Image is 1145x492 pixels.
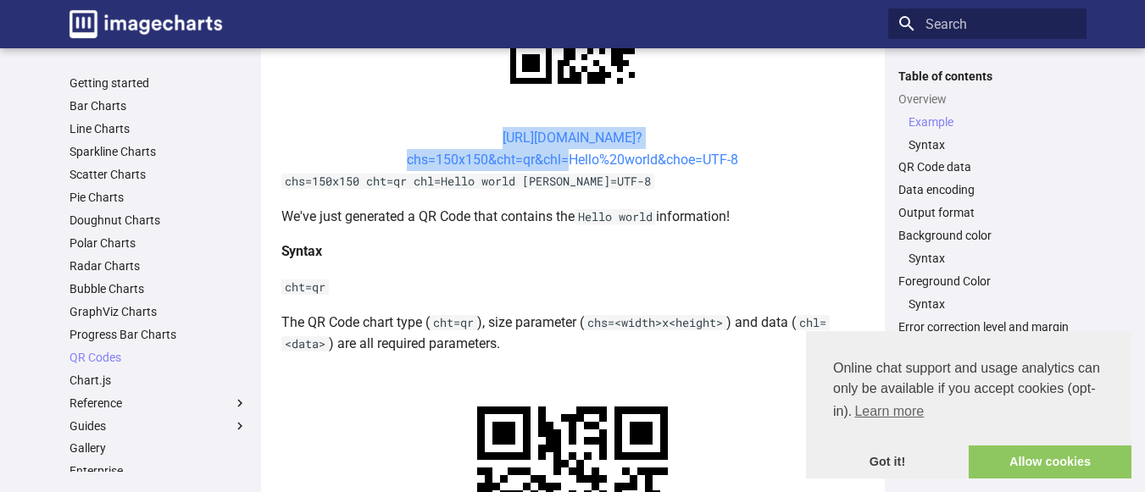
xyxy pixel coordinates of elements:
[898,228,1076,243] a: Background color
[898,159,1076,174] a: QR Code data
[69,440,247,456] a: Gallery
[69,121,247,136] a: Line Charts
[69,304,247,319] a: GraphViz Charts
[575,209,656,224] code: Hello world
[69,167,247,182] a: Scatter Charts
[69,258,247,274] a: Radar Charts
[833,358,1104,424] span: Online chat support and usage analytics can only be available if you accept cookies (opt-in).
[69,75,247,91] a: Getting started
[969,445,1131,479] a: allow cookies
[898,114,1076,152] nav: Overview
[898,251,1076,266] nav: Background color
[69,190,247,205] a: Pie Charts
[281,312,864,355] p: The QR Code chart type ( ), size parameter ( ) and data ( ) are all required parameters.
[281,206,864,228] p: We've just generated a QR Code that contains the information!
[69,350,247,365] a: QR Codes
[888,69,1087,84] label: Table of contents
[909,137,1076,152] a: Syntax
[909,114,1076,130] a: Example
[430,315,477,330] code: cht=qr
[852,399,926,424] a: learn more about cookies
[69,463,247,478] a: Enterprise
[69,327,247,342] a: Progress Bar Charts
[69,98,247,113] a: Bar Charts
[898,274,1076,289] a: Foreground Color
[584,315,726,330] code: chs=<width>x<height>
[69,235,247,251] a: Polar Charts
[888,8,1087,39] input: Search
[898,319,1076,334] a: Error correction level and margin
[69,418,247,434] label: Guides
[407,130,738,168] a: [URL][DOMAIN_NAME]?chs=150x150&cht=qr&chl=Hello%20world&choe=UTF-8
[69,281,247,296] a: Bubble Charts
[281,279,329,295] code: cht=qr
[806,445,969,479] a: dismiss cookie message
[909,251,1076,266] a: Syntax
[69,373,247,388] a: Chart.js
[69,213,247,228] a: Doughnut Charts
[898,205,1076,220] a: Output format
[898,182,1076,197] a: Data encoding
[69,395,247,411] label: Reference
[888,69,1087,335] nav: Table of contents
[898,91,1076,107] a: Overview
[69,144,247,159] a: Sparkline Charts
[281,174,654,189] code: chs=150x150 cht=qr chl=Hello world [PERSON_NAME]=UTF-8
[281,240,864,263] h4: Syntax
[898,296,1076,312] nav: Foreground Color
[909,296,1076,312] a: Syntax
[806,331,1131,478] div: cookieconsent
[69,10,222,38] img: logo
[63,3,229,45] a: Image-Charts documentation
